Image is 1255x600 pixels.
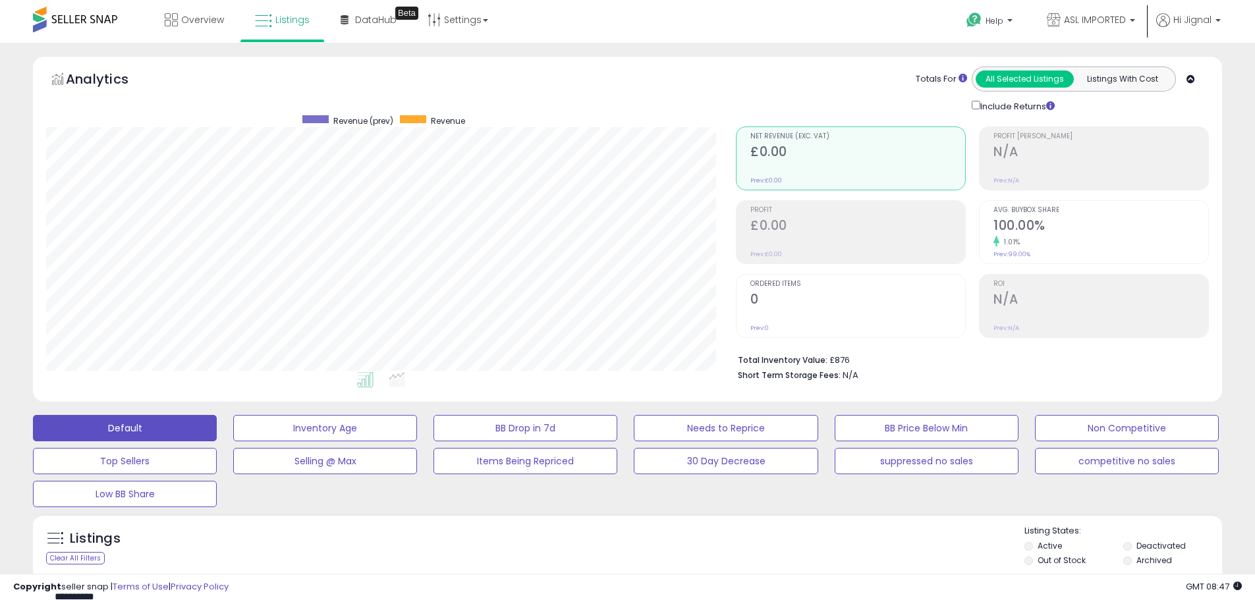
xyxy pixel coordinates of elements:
strong: Copyright [13,580,61,593]
li: £876 [738,351,1199,367]
span: Net Revenue (Exc. VAT) [750,133,965,140]
div: Clear All Filters [46,552,105,564]
span: Avg. Buybox Share [993,207,1208,214]
button: Top Sellers [33,448,217,474]
span: ROI [993,281,1208,288]
small: Prev: £0.00 [750,250,782,258]
button: suppressed no sales [835,448,1018,474]
span: Profit [750,207,965,214]
div: Include Returns [962,98,1071,113]
h2: N/A [993,292,1208,310]
label: Archived [1136,555,1172,566]
a: Terms of Use [113,580,169,593]
h5: Analytics [66,70,154,92]
b: Short Term Storage Fees: [738,369,841,381]
span: Revenue (prev) [333,115,393,126]
button: BB Price Below Min [835,415,1018,441]
span: Revenue [431,115,465,126]
button: Inventory Age [233,415,417,441]
span: DataHub [355,13,397,26]
button: Items Being Repriced [433,448,617,474]
a: Hi Jignal [1156,13,1221,43]
span: Ordered Items [750,281,965,288]
h2: 0 [750,292,965,310]
button: All Selected Listings [976,70,1074,88]
span: Overview [181,13,224,26]
div: Totals For [916,73,967,86]
h5: Listings [70,530,121,548]
span: Listings [275,13,310,26]
label: Active [1038,540,1062,551]
button: Low BB Share [33,481,217,507]
button: Default [33,415,217,441]
h2: 100.00% [993,218,1208,236]
small: Prev: 0 [750,324,769,332]
small: 1.01% [999,237,1020,247]
button: Listings With Cost [1073,70,1171,88]
h2: £0.00 [750,144,965,162]
button: Selling @ Max [233,448,417,474]
button: Needs to Reprice [634,415,818,441]
span: Help [986,15,1003,26]
h2: N/A [993,144,1208,162]
i: Get Help [966,12,982,28]
p: Listing States: [1024,525,1222,537]
span: ASL IMPORTED [1064,13,1126,26]
small: Prev: N/A [993,324,1019,332]
label: Out of Stock [1038,555,1086,566]
small: Prev: £0.00 [750,177,782,184]
span: Profit [PERSON_NAME] [993,133,1208,140]
button: Non Competitive [1035,415,1219,441]
span: Hi Jignal [1173,13,1212,26]
h2: £0.00 [750,218,965,236]
a: Privacy Policy [171,580,229,593]
a: Help [956,2,1026,43]
span: 2025-10-13 08:47 GMT [1186,580,1242,593]
button: BB Drop in 7d [433,415,617,441]
button: 30 Day Decrease [634,448,818,474]
small: Prev: N/A [993,177,1019,184]
b: Total Inventory Value: [738,354,827,366]
div: seller snap | | [13,581,229,593]
small: Prev: 99.00% [993,250,1030,258]
div: Tooltip anchor [395,7,418,20]
label: Deactivated [1136,540,1186,551]
button: competitive no sales [1035,448,1219,474]
span: N/A [843,369,858,381]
